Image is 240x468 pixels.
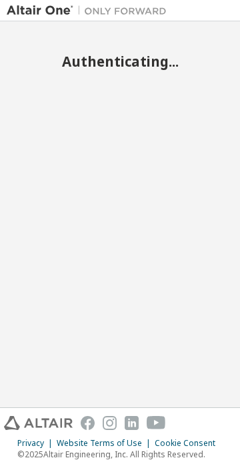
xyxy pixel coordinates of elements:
h2: Authenticating... [7,53,233,70]
img: Altair One [7,4,173,17]
img: facebook.svg [81,416,95,430]
img: linkedin.svg [125,416,139,430]
p: © 2025 Altair Engineering, Inc. All Rights Reserved. [17,449,223,460]
div: Website Terms of Use [57,438,155,449]
img: youtube.svg [147,416,166,430]
img: instagram.svg [103,416,117,430]
div: Cookie Consent [155,438,223,449]
img: altair_logo.svg [4,416,73,430]
div: Privacy [17,438,57,449]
